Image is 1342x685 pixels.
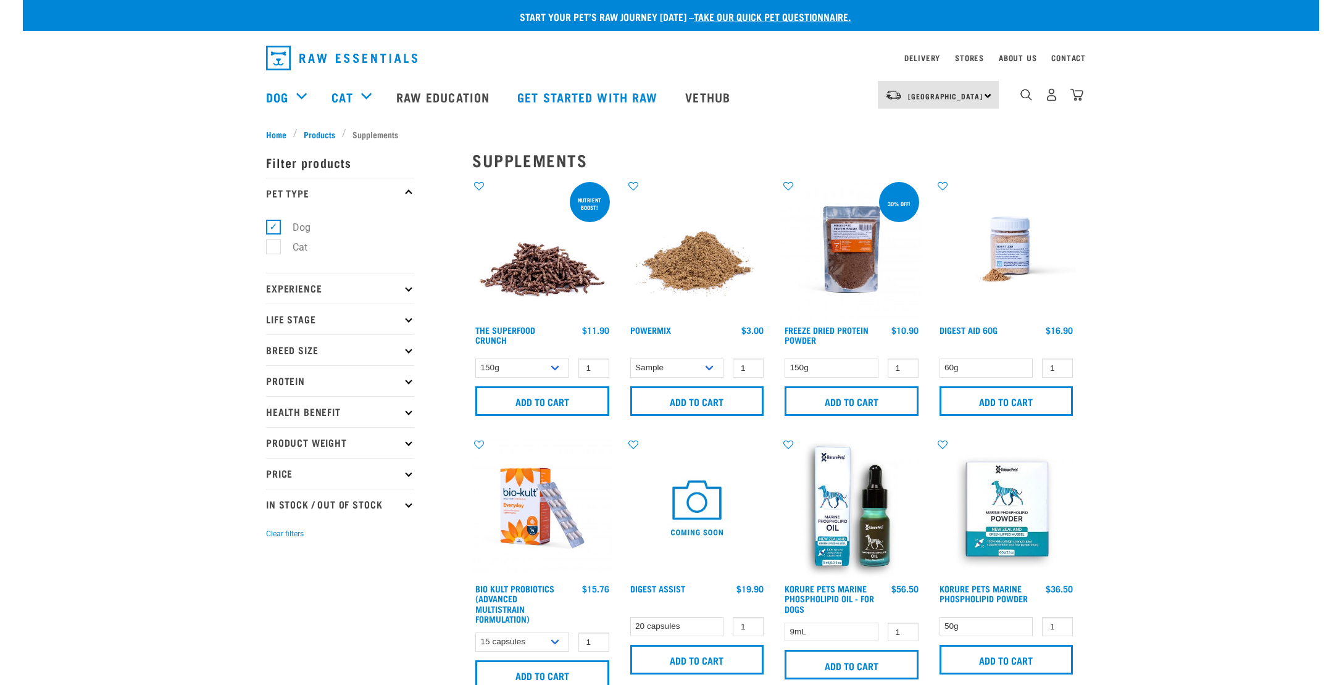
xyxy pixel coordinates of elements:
img: COMING SOON [627,438,767,578]
p: Experience [266,273,414,304]
img: POWDER01 65ae0065 919d 4332 9357 5d1113de9ef1 1024x1024 [936,438,1077,578]
a: Bio Kult Probiotics (Advanced Multistrain Formulation) [475,586,554,621]
p: Life Stage [266,304,414,334]
a: take our quick pet questionnaire. [694,14,851,19]
button: Clear filters [266,528,304,539]
a: Get started with Raw [505,72,673,122]
div: $3.00 [741,325,764,335]
input: 1 [578,633,609,652]
a: The Superfood Crunch [475,328,535,342]
input: 1 [578,359,609,378]
img: Raw Essentials Digest Aid Pet Supplement [936,180,1077,320]
input: 1 [888,359,919,378]
label: Cat [273,239,312,255]
a: Stores [955,56,984,60]
span: Home [266,128,286,141]
div: $10.90 [891,325,919,335]
img: 1311 Superfood Crunch 01 [472,180,612,320]
img: home-icon-1@2x.png [1020,89,1032,101]
input: Add to cart [785,386,919,416]
a: Products [298,128,342,141]
img: 2023 AUG RE Product1724 [472,438,612,578]
p: Price [266,458,414,489]
nav: dropdown navigation [256,41,1086,75]
div: nutrient boost! [570,191,610,217]
input: 1 [1042,617,1073,636]
a: Digest Aid 60g [940,328,998,332]
img: Raw Essentials Logo [266,46,417,70]
p: In Stock / Out Of Stock [266,489,414,520]
label: Dog [273,220,315,235]
div: $36.50 [1046,584,1073,594]
a: Korure Pets Marine Phospholipid Powder [940,586,1028,600]
a: Digest Assist [630,586,685,591]
p: Pet Type [266,178,414,209]
input: 1 [888,623,919,642]
input: Add to cart [475,386,609,416]
img: user.png [1045,88,1058,101]
nav: breadcrumbs [266,128,1076,141]
input: Add to cart [630,645,764,675]
div: 30% off! [882,194,916,213]
div: $11.90 [582,325,609,335]
p: Protein [266,365,414,396]
a: Powermix [630,328,671,332]
input: Add to cart [940,386,1073,416]
img: home-icon@2x.png [1070,88,1083,101]
a: Contact [1051,56,1086,60]
a: Cat [331,88,352,106]
p: Breed Size [266,334,414,365]
a: Vethub [673,72,746,122]
img: OI Lfront 1024x1024 [781,438,922,578]
a: Freeze Dried Protein Powder [785,328,869,342]
p: Health Benefit [266,396,414,427]
input: 1 [733,359,764,378]
p: Start your pet’s raw journey [DATE] – [32,9,1328,24]
div: $15.76 [582,584,609,594]
input: Add to cart [785,650,919,679]
span: [GEOGRAPHIC_DATA] [908,94,983,98]
div: $56.50 [891,584,919,594]
p: Filter products [266,147,414,178]
img: van-moving.png [885,89,902,101]
h2: Supplements [472,151,1076,170]
span: Products [304,128,335,141]
a: Raw Education [384,72,505,122]
input: Add to cart [940,645,1073,675]
input: Add to cart [630,386,764,416]
input: 1 [733,617,764,636]
a: Dog [266,88,288,106]
a: Delivery [904,56,940,60]
a: Home [266,128,293,141]
p: Product Weight [266,427,414,458]
a: Korure Pets Marine Phospholipid Oil - for Dogs [785,586,874,610]
a: About Us [999,56,1036,60]
div: $19.90 [736,584,764,594]
img: FD Protein Powder [781,180,922,320]
div: $16.90 [1046,325,1073,335]
input: 1 [1042,359,1073,378]
nav: dropdown navigation [23,72,1319,122]
img: Pile Of PowerMix For Pets [627,180,767,320]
